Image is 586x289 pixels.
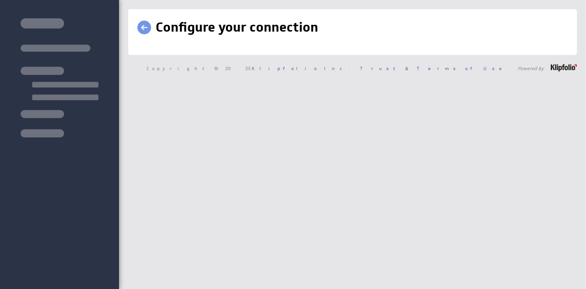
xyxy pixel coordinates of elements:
span: Copyright © 2025 [146,66,350,71]
h1: Configure your connection [156,18,318,37]
a: Klipfolio Inc. [252,65,350,71]
a: Trust & Terms of Use [360,65,508,71]
img: logo-footer.png [551,64,577,71]
img: skeleton-sidenav.svg [21,18,98,137]
span: Powered by [518,66,544,71]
